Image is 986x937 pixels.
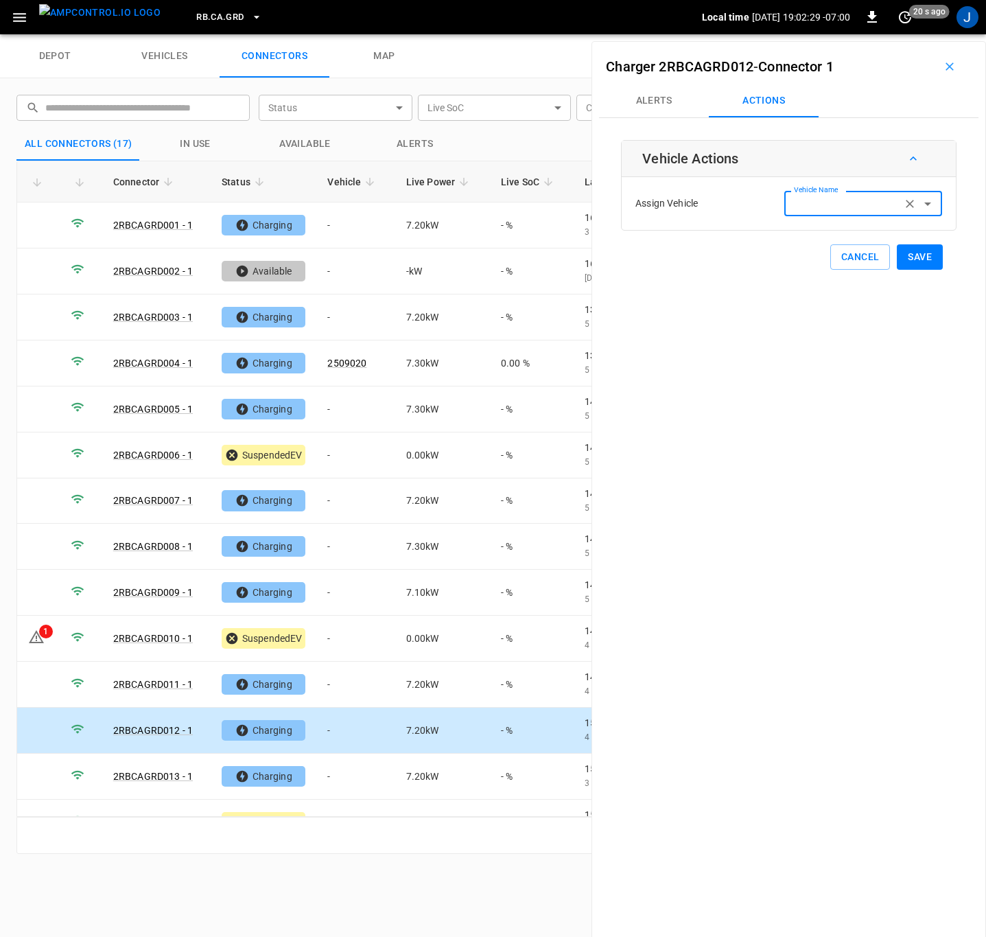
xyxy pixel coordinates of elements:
[490,754,574,800] td: - %
[222,215,305,235] div: Charging
[316,708,395,754] td: -
[113,679,193,690] a: 2RBCAGRD011 - 1
[222,766,305,787] div: Charging
[585,532,692,546] p: 14:26
[585,411,632,421] span: 5 hours ago
[642,148,738,170] h6: Vehicle Actions
[752,10,850,24] p: [DATE] 19:02:29 -07:00
[599,84,709,117] button: Alerts
[316,800,395,846] td: -
[222,582,305,603] div: Charging
[316,616,395,662] td: -
[222,674,305,695] div: Charging
[585,762,692,776] p: 15:36
[635,196,698,211] p: Assign Vehicle
[316,570,395,616] td: -
[222,490,305,511] div: Charging
[490,432,574,478] td: - %
[501,174,557,190] span: Live SoC
[585,273,610,283] span: [DATE]
[222,353,305,373] div: Charging
[490,662,574,708] td: - %
[490,708,574,754] td: - %
[406,174,473,190] span: Live Power
[709,84,819,117] button: Actions
[316,294,395,340] td: -
[395,708,490,754] td: 7.20 kW
[113,220,193,231] a: 2RBCAGRD001 - 1
[316,248,395,294] td: -
[606,58,753,75] a: Charger 2RBCAGRD012
[113,495,193,506] a: 2RBCAGRD007 - 1
[222,536,305,557] div: Charging
[113,450,193,461] a: 2RBCAGRD006 - 1
[316,662,395,708] td: -
[113,587,193,598] a: 2RBCAGRD009 - 1
[327,358,366,369] a: 2509020
[585,808,692,822] p: 15:19
[395,616,490,662] td: 0.00 kW
[113,358,193,369] a: 2RBCAGRD004 - 1
[909,5,950,19] span: 20 s ago
[222,261,305,281] div: Available
[113,725,193,736] a: 2RBCAGRD012 - 1
[585,548,632,558] span: 5 hours ago
[702,10,749,24] p: Local time
[490,386,574,432] td: - %
[585,211,692,224] p: 16:13
[606,56,834,78] h6: -
[316,432,395,478] td: -
[222,174,268,190] span: Status
[327,174,379,190] span: Vehicle
[113,633,193,644] a: 2RBCAGRD010 - 1
[395,800,490,846] td: 0.00 kW
[222,720,305,741] div: Charging
[585,624,692,638] p: 14:38
[113,541,193,552] a: 2RBCAGRD008 - 1
[585,686,632,696] span: 4 hours ago
[113,174,177,190] span: Connector
[585,457,632,467] span: 5 hours ago
[360,128,470,161] button: Alerts
[490,570,574,616] td: - %
[585,732,632,742] span: 4 hours ago
[395,754,490,800] td: 7.20 kW
[222,399,305,419] div: Charging
[191,4,267,31] button: RB.CA.GRD
[585,257,692,270] p: 16:51
[39,4,161,21] img: ampcontrol.io logo
[220,34,329,78] a: connectors
[222,812,305,833] div: SuspendedEV
[585,319,632,329] span: 5 hours ago
[918,194,937,213] button: Open
[585,441,692,454] p: 14:15
[250,128,360,161] button: Available
[395,294,490,340] td: 7.20 kW
[395,570,490,616] td: 7.10 kW
[222,307,305,327] div: Charging
[585,594,632,604] span: 5 hours ago
[222,445,305,465] div: SuspendedEV
[490,478,574,524] td: - %
[113,404,193,415] a: 2RBCAGRD005 - 1
[490,248,574,294] td: - %
[599,84,978,117] div: Connectors submenus tabs
[585,487,692,500] p: 14:19
[395,524,490,570] td: 7.30 kW
[585,174,683,190] span: Last Session Start
[490,340,574,386] td: 0.00 %
[39,625,53,638] div: 1
[894,6,916,28] button: set refresh interval
[222,628,305,649] div: SuspendedEV
[490,616,574,662] td: - %
[141,128,250,161] button: in use
[585,778,632,788] span: 3 hours ago
[490,800,574,846] td: - %
[395,340,490,386] td: 7.30 kW
[585,640,632,650] span: 4 hours ago
[956,6,978,28] div: profile-icon
[110,34,220,78] a: vehicles
[585,303,692,316] p: 13:40
[196,10,244,25] span: RB.CA.GRD
[490,203,574,248] td: - %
